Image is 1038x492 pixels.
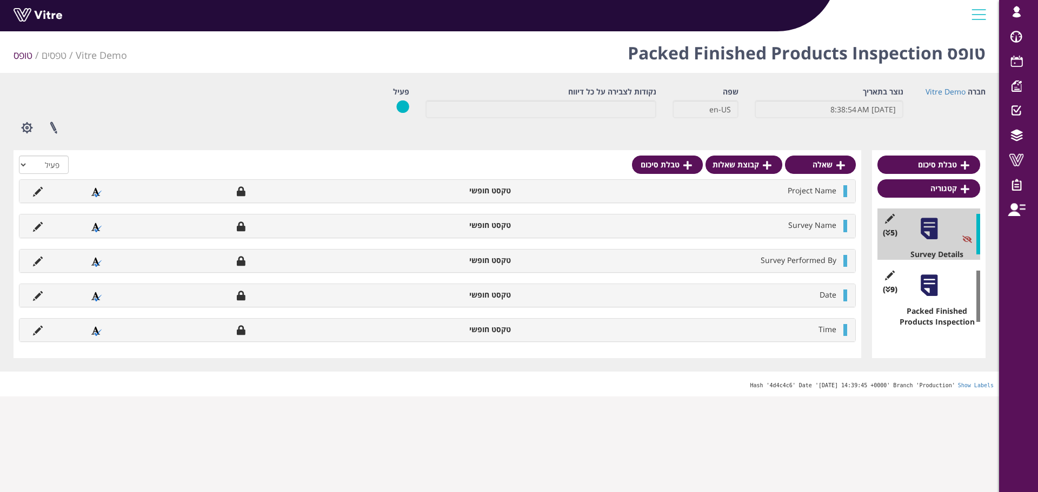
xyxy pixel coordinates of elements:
[958,382,994,388] a: Show Labels
[820,289,836,300] span: Date
[750,382,955,388] span: Hash '4d4c4c6' Date '[DATE] 14:39:45 +0000' Branch 'Production'
[14,49,42,63] li: טופס
[394,289,516,300] li: טקסט חופשי
[819,324,836,334] span: Time
[877,156,980,174] a: טבלת סיכום
[42,49,66,62] a: טפסים
[394,220,516,231] li: טקסט חופשי
[863,86,903,97] label: נוצר בתאריך
[568,86,656,97] label: נקודות לצבירה על כל דיווח
[968,86,986,97] label: חברה
[393,86,409,97] label: פעיל
[394,255,516,266] li: טקסט חופשי
[723,86,738,97] label: שפה
[394,185,516,196] li: טקסט חופשי
[886,249,980,260] div: Survey Details
[886,306,980,327] div: Packed Finished Products Inspection
[877,179,980,198] a: קטגוריה
[76,49,127,62] a: Vitre Demo
[788,185,836,196] span: Project Name
[628,27,986,73] h1: טופס Packed Finished Products Inspection
[761,255,836,265] span: Survey Performed By
[788,220,836,230] span: Survey Name
[883,227,897,238] span: (5 )
[394,324,516,335] li: טקסט חופשי
[926,86,966,97] a: Vitre Demo
[632,156,703,174] a: טבלת סיכום
[883,284,897,295] span: (9 )
[396,100,409,113] img: yes
[706,156,782,174] a: קבוצת שאלות
[785,156,856,174] a: שאלה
